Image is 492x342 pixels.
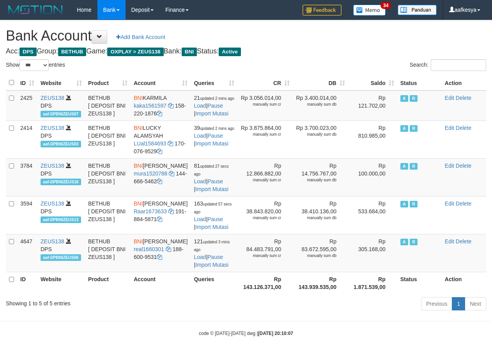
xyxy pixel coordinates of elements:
[348,158,397,196] td: Rp 100.000,00
[17,120,37,158] td: 2414
[199,331,293,336] small: code © [DATE]-[DATE] dwg |
[456,163,471,169] a: Delete
[195,262,228,268] a: Import Mutasi
[194,216,206,222] a: Load
[157,178,162,184] a: Copy 1446665462 to clipboard
[85,272,131,294] th: Product
[398,5,437,15] img: panduan.png
[131,196,191,234] td: [PERSON_NAME] 191-884-5871
[37,90,85,121] td: DPS
[237,196,293,234] td: Rp 38.843.820,00
[293,120,348,158] td: Rp 3.700.023,00
[207,254,223,260] a: Pause
[296,102,336,107] div: manually sum db
[41,163,64,169] a: ZEUS138
[37,272,85,294] th: Website
[348,234,397,272] td: Rp 305.168,00
[195,224,228,230] a: Import Mutasi
[293,272,348,294] th: Rp 143.939.535,00
[293,158,348,196] td: Rp 14.756.767,00
[445,163,454,169] a: Edit
[85,90,131,121] td: BETHUB [ DEPOSIT BNI ZEUS138 ]
[445,200,454,207] a: Edit
[6,48,486,55] h4: Acc: Group: Game: Bank: Status:
[194,200,232,230] span: | |
[410,125,418,132] span: Running
[237,158,293,196] td: Rp 12.866.882,00
[348,272,397,294] th: Rp 1.871.539,00
[37,75,85,90] th: Website: activate to sort column ascending
[134,95,143,101] span: BNI
[169,170,174,177] a: Copy mura1520788 to clipboard
[6,28,486,44] h1: Bank Account
[194,200,232,214] span: 163
[293,75,348,90] th: DB: activate to sort column ascending
[85,120,131,158] td: BETHUB [ DEPOSIT BNI ZEUS138 ]
[166,246,171,252] a: Copy real1660301 to clipboard
[41,111,81,117] span: aaf-DPBNIZEUS07
[194,238,230,268] span: | |
[303,5,342,16] img: Feedback.jpg
[107,48,163,56] span: OXPLAY > ZEUS138
[194,125,234,147] span: | |
[37,158,85,196] td: DPS
[131,272,191,294] th: Account
[445,95,454,101] a: Edit
[194,240,230,252] span: updated 3 mins ago
[348,90,397,121] td: Rp 121.702,00
[168,103,173,109] a: Copy kaka1561597 to clipboard
[85,158,131,196] td: BETHUB [ DEPOSIT BNI ZEUS138 ]
[19,48,37,56] span: DPS
[17,234,37,272] td: 4647
[157,254,162,260] a: Copy 1886009531 to clipboard
[237,75,293,90] th: CR: activate to sort column ascending
[58,48,86,56] span: BETHUB
[241,102,281,107] div: manually sum cr
[41,216,81,223] span: aaf-DPBNIZEUS13
[293,234,348,272] td: Rp 83.672.595,00
[200,126,234,131] span: updated 2 mins ago
[194,238,230,252] span: 121
[134,125,143,131] span: BNI
[41,238,64,245] a: ZEUS138
[410,95,418,102] span: Running
[293,90,348,121] td: Rp 3.400.014,00
[134,163,143,169] span: BNI
[168,140,173,147] a: Copy LUal1584693 to clipboard
[237,272,293,294] th: Rp 143.126.371,00
[410,239,418,245] span: Running
[134,140,166,147] a: LUal1584693
[194,163,228,177] span: 81
[237,90,293,121] td: Rp 3.056.014,00
[237,120,293,158] td: Rp 3.875.864,00
[207,133,223,139] a: Pause
[195,186,228,192] a: Import Mutasi
[397,75,442,90] th: Status
[37,120,85,158] td: DPS
[194,103,206,109] a: Load
[219,48,241,56] span: Active
[431,59,486,71] input: Search:
[237,234,293,272] td: Rp 84.483.791,00
[194,95,234,117] span: | |
[293,196,348,234] td: Rp 38.410.136,00
[85,196,131,234] td: BETHUB [ DEPOSIT BNI ZEUS138 ]
[131,234,191,272] td: [PERSON_NAME] 188-600-9531
[17,90,37,121] td: 2425
[397,272,442,294] th: Status
[207,103,223,109] a: Pause
[410,201,418,207] span: Running
[134,238,143,245] span: BNI
[168,208,174,214] a: Copy Raar1673633 to clipboard
[134,170,167,177] a: mura1520788
[348,75,397,90] th: Saldo: activate to sort column ascending
[194,254,206,260] a: Load
[131,90,191,121] td: KARMILA 158-220-1876
[85,75,131,90] th: Product: activate to sort column ascending
[207,216,223,222] a: Pause
[194,178,206,184] a: Load
[445,238,454,245] a: Edit
[6,296,199,307] div: Showing 1 to 5 of 5 entries
[17,196,37,234] td: 3594
[191,75,237,90] th: Queries: activate to sort column ascending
